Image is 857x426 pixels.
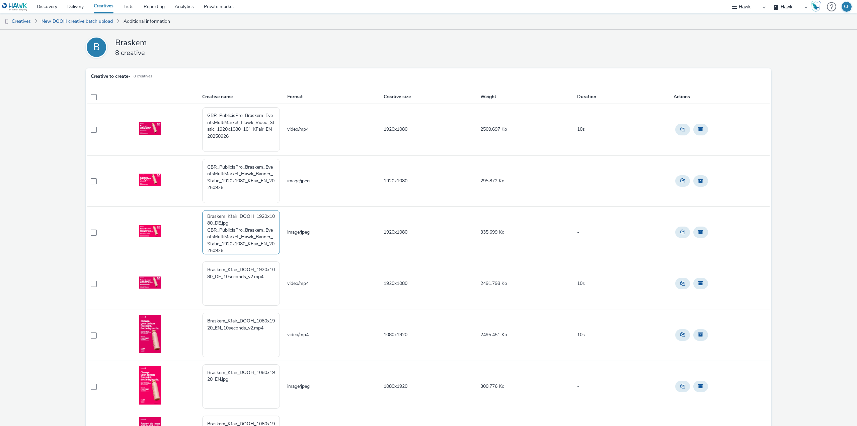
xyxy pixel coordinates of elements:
span: - [577,229,579,235]
span: 10s [577,331,585,338]
span: - [577,178,579,184]
img: Preview [139,315,161,354]
div: Duplicate [674,327,692,342]
span: image/jpeg [287,229,310,235]
span: 10s [577,126,585,132]
span: 1920x1080 [384,229,407,235]
div: Archive [692,122,710,137]
textarea: Braskem_Kfair_DOOH_1080x1920_EN.jpg [202,364,280,409]
th: Creative name [202,90,287,104]
div: Archive [692,276,710,291]
div: Archive [692,225,710,240]
div: Duplicate [674,174,692,188]
span: 1080x1920 [384,383,407,389]
textarea: GBR_PublicisPro_Braskem_EventsMultiMarket_Hawk_Video_Static_1920x1080_10"_KFair_EN_20250926 [202,107,280,151]
textarea: GBR_PublicisPro_Braskem_EventsMultiMarket_Hawk_Banner_Static_1920x1080_KFair_EN_20250926 [202,159,280,203]
span: 1920x1080 [384,280,407,287]
textarea: Braskem_Kfair_DOOH_1080x1920_EN_10seconds_v2.mp4 [202,313,280,357]
textarea: Braskem_Kfair_DOOH_1920x1080_DE.jpg GBR_PublicisPro_Braskem_EventsMultiMarket_Hawk_Banner_Static_... [202,210,280,254]
span: 2495.451 Ko [480,331,507,338]
span: video/mp4 [287,331,309,338]
div: Duplicate [674,225,692,240]
img: Preview [139,174,161,186]
div: Duplicate [674,276,692,291]
img: Preview [139,366,161,405]
div: Archive [692,174,710,188]
img: Preview [139,122,161,135]
img: Preview [139,225,161,238]
span: 2509.697 Ko [480,126,507,132]
img: undefined Logo [2,3,27,11]
span: 1080x1920 [384,331,407,338]
small: 8 creatives [134,74,152,79]
th: Actions [673,90,770,104]
div: Duplicate [674,122,692,137]
span: 300.776 Ko [480,383,504,389]
span: video/mp4 [287,280,309,287]
span: 1920x1080 [384,178,407,184]
div: Duplicate [674,379,692,394]
span: 10s [577,280,585,287]
h5: Creative to create - [91,73,130,80]
div: B [93,38,100,57]
span: 1920x1080 [384,126,407,132]
th: Duration [576,90,673,104]
div: Archive [692,379,710,394]
span: image/jpeg [287,383,310,389]
span: - [577,383,579,389]
h2: Braskem [115,37,416,48]
span: 335.699 Ko [480,229,504,235]
div: CE [844,2,850,12]
a: New DOOH creative batch upload [38,13,116,29]
span: image/jpeg [287,178,310,184]
img: dooh [3,18,10,25]
span: video/mp4 [287,126,309,132]
span: 295.872 Ko [480,178,504,184]
img: Hawk Academy [811,1,821,12]
textarea: Braskem_Kfair_DOOH_1920x1080_DE_10seconds_v2.mp4 [202,261,280,306]
div: Archive [692,327,710,342]
a: Additional information [120,13,173,29]
img: Preview [139,277,161,289]
th: Creative size [383,90,480,104]
th: Weight [480,90,576,104]
h3: 8 creative [115,48,416,57]
a: B [86,37,110,58]
a: Hawk Academy [811,1,824,12]
th: Format [287,90,383,104]
span: 2491.798 Ko [480,280,507,287]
